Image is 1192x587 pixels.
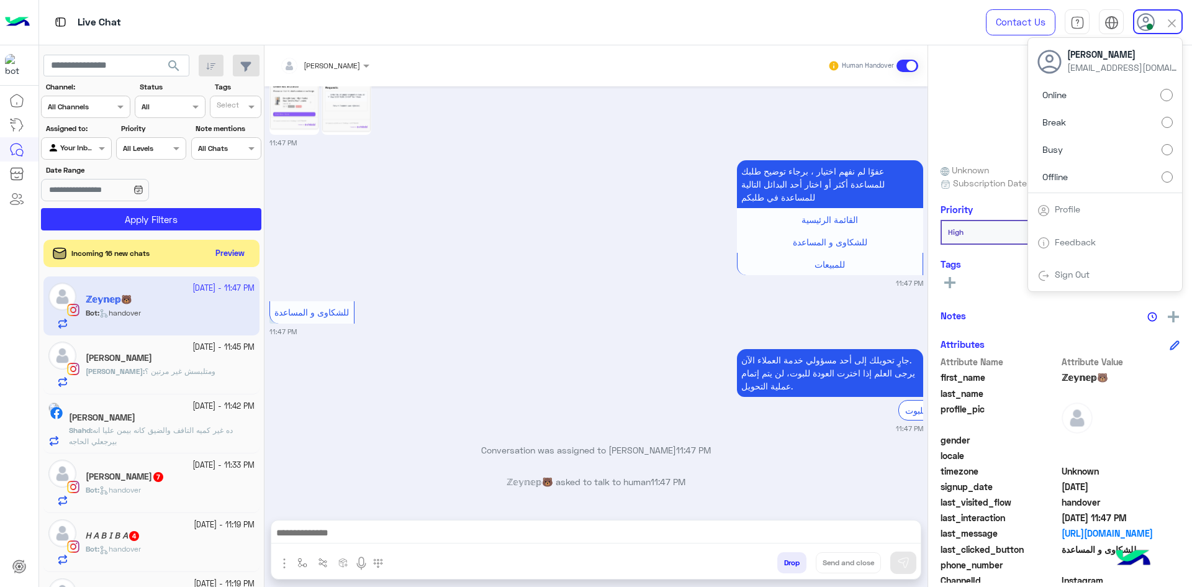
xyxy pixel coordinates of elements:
button: Drop [777,552,806,573]
span: last_message [941,527,1059,540]
span: 8 [1062,574,1180,587]
small: Human Handover [842,61,894,71]
label: Assigned to: [46,123,110,134]
img: Instagram [67,363,79,375]
span: signup_date [941,480,1059,493]
span: Attribute Name [941,355,1059,368]
img: 919860931428189 [5,54,27,76]
img: make a call [373,558,383,568]
span: Busy [1042,143,1063,156]
b: : [86,366,145,376]
img: select flow [297,558,307,568]
span: Subscription Date : [DATE] [953,176,1060,189]
img: send voice note [354,556,369,571]
span: last_clicked_button [941,543,1059,556]
img: Image [322,60,371,135]
div: العودة للبوت [898,400,957,421]
small: [DATE] - 11:42 PM [192,401,255,412]
p: 24/9/2025, 11:47 PM [737,160,923,208]
h6: Priority [941,204,973,215]
span: للمبيعات [815,259,845,270]
h5: Malak Hany [86,471,165,482]
img: tab [1037,204,1050,217]
span: handover [99,544,141,553]
label: Date Range [46,165,185,176]
span: search [166,58,181,73]
span: profile_pic [941,403,1059,431]
span: 11:47 PM [651,476,685,487]
span: [PERSON_NAME] [304,61,360,70]
button: select flow [292,552,313,573]
span: last_visited_flow [941,496,1059,509]
img: send attachment [277,556,292,571]
label: Tags [215,81,260,93]
span: 2025-09-24T20:47:32.289Z [1062,511,1180,524]
span: 2025-03-26T08:16:29.391Z [1062,480,1180,493]
span: Shahd [69,425,91,435]
input: Busy [1162,144,1173,155]
span: 11:47 PM [676,445,711,455]
span: Bot [86,544,97,553]
span: null [1062,449,1180,462]
span: Unknown [941,163,989,176]
p: 24/9/2025, 11:47 PM [737,349,923,397]
span: Online [1042,88,1067,101]
span: ChannelId [941,574,1059,587]
span: القائمة الرئيسية [801,214,858,225]
span: Unknown [1062,465,1180,478]
small: [DATE] - 11:33 PM [192,460,255,471]
span: ℤ𝕖𝕪𝕟𝕖𝕡🐻 [1062,371,1180,384]
span: ده غير كميه التافف والضيق كانه بيمن عليا انه بيرجعلي الحاجه [69,425,233,446]
img: hulul-logo.png [1111,537,1155,581]
span: [PERSON_NAME] [86,366,143,376]
span: للشكاوى و المساعدة [1062,543,1180,556]
p: Live Chat [78,14,121,31]
small: 11:47 PM [269,138,297,148]
img: Instagram [67,540,79,553]
span: phone_number [941,558,1059,571]
h5: Shahd Ahmed [69,412,135,423]
small: 11:47 PM [269,327,297,337]
small: 11:47 PM [896,424,923,434]
span: locale [941,449,1059,462]
a: Profile [1055,204,1080,214]
label: Status [140,81,204,93]
span: للشكاوى و المساعدة [274,307,349,317]
img: tab [53,14,68,30]
input: Offline [1162,171,1173,183]
small: [DATE] - 11:19 PM [194,519,255,531]
img: send message [897,557,910,569]
b: : [86,544,99,553]
label: Priority [121,123,185,134]
img: picture [48,403,60,414]
h6: Notes [941,310,966,321]
button: Preview [210,245,250,263]
img: Instagram [67,481,79,493]
img: Facebook [50,407,63,419]
img: defaultAdmin.png [48,460,76,488]
span: للشكاوى و المساعدة [793,237,867,247]
span: first_name [941,371,1059,384]
img: tab [1037,237,1050,249]
span: [PERSON_NAME] [1067,48,1179,61]
span: last_interaction [941,511,1059,524]
button: Send and close [816,552,881,573]
span: [EMAIL_ADDRESS][DOMAIN_NAME] [1067,61,1179,74]
img: defaultAdmin.png [48,342,76,370]
span: last_name [941,387,1059,400]
img: add [1168,311,1179,322]
img: defaultAdmin.png [48,519,76,547]
h5: Nora Elbosily [86,353,152,363]
h6: Tags [941,258,1180,270]
button: create order [333,552,354,573]
a: tab [1065,9,1090,35]
input: Online [1160,89,1173,101]
span: timezone [941,465,1059,478]
img: tab [1037,270,1050,282]
span: handover [99,485,141,494]
b: : [69,425,93,435]
img: Image [269,60,319,135]
img: tab [1070,16,1085,30]
button: search [159,55,189,81]
span: Incoming 16 new chats [71,248,150,259]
